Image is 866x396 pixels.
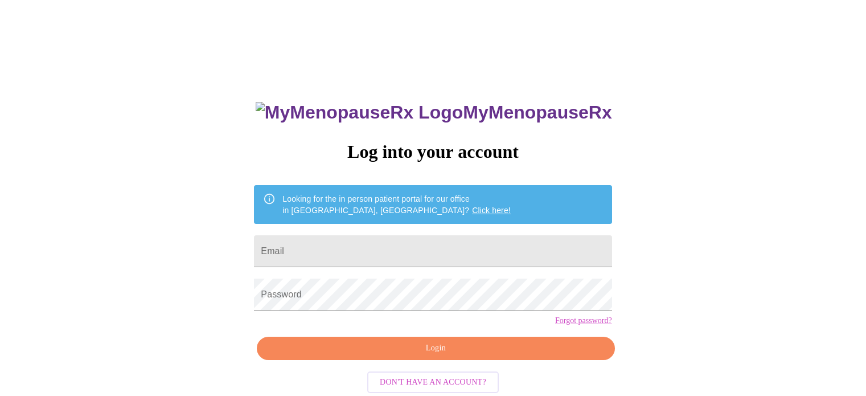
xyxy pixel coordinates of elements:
button: Login [257,337,614,360]
button: Don't have an account? [367,371,499,394]
span: Don't have an account? [380,375,486,390]
img: MyMenopauseRx Logo [256,102,463,123]
span: Login [270,341,601,356]
h3: MyMenopauseRx [256,102,612,123]
a: Don't have an account? [364,376,502,386]
div: Looking for the in person patient portal for our office in [GEOGRAPHIC_DATA], [GEOGRAPHIC_DATA]? [282,189,511,221]
a: Click here! [472,206,511,215]
a: Forgot password? [555,316,612,325]
h3: Log into your account [254,141,611,162]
